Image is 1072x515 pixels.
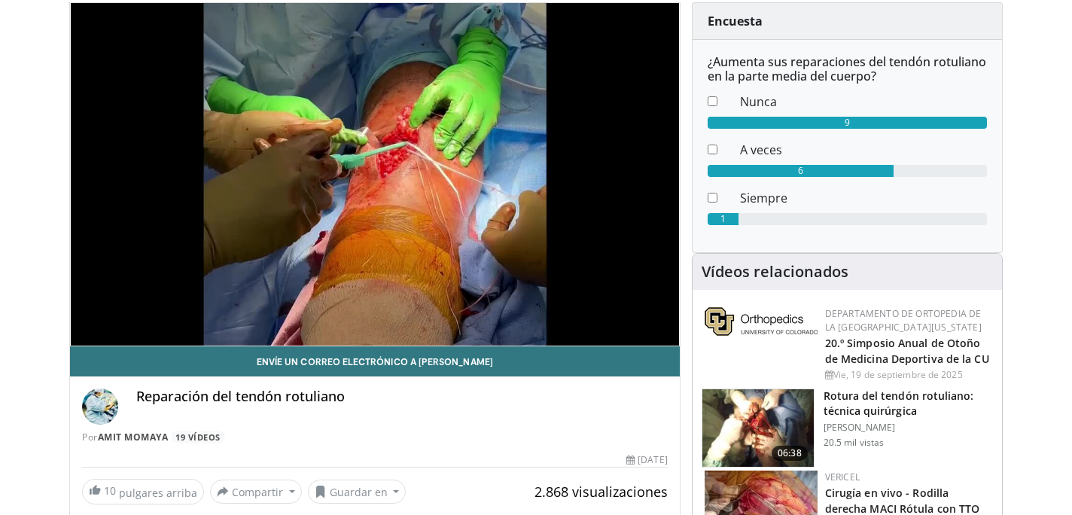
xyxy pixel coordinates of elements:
font: Rotura del tendón rotuliano: técnica quirúrgica [824,389,974,418]
font: Guardar en [330,485,388,499]
font: Nunca [740,93,777,110]
button: Compartir [210,480,302,504]
font: Encuesta [708,13,763,29]
font: [DATE] [638,453,667,466]
a: Departamento de Ortopedia de la [GEOGRAPHIC_DATA][US_STATE] [825,307,982,334]
a: Amit Momaya [98,431,169,443]
button: Guardar en [308,480,407,504]
img: Vx8lr-LI9TPdNKgn4xMDoxOjBzMTt2bJ.150x105_q85_crop-smart_upscale.jpg [702,389,814,468]
a: 19 vídeos [171,431,226,443]
a: 20.º Simposio Anual de Otoño de Medicina Deportiva de la CU [825,336,989,366]
font: 20.5 mil vistas [824,436,885,449]
video-js: Video Player [70,3,680,346]
font: 9 [845,116,850,129]
font: Siempre [740,190,787,206]
font: Reparación del tendón rotuliano [136,387,345,405]
font: 1 [720,212,726,225]
img: Avatar [82,389,118,425]
font: pulgares arriba [119,486,197,500]
font: 10 [104,483,116,498]
font: ¿Aumenta sus reparaciones del tendón rotuliano en la parte media del cuerpo? [708,53,986,84]
a: 06:38 Rotura del tendón rotuliano: técnica quirúrgica [PERSON_NAME] 20.5 mil vistas [702,389,993,468]
font: Vídeos relacionados [702,261,848,282]
font: 2.868 visualizaciones [534,483,668,501]
font: Envíe un correo electrónico a [PERSON_NAME] [257,356,493,367]
font: Vie, 19 de septiembre de 2025 [833,368,963,381]
font: [PERSON_NAME] [824,421,896,434]
font: A veces [740,142,782,158]
font: 19 vídeos [175,431,221,443]
img: 355603a8-37da-49b6-856f-e00d7e9307d3.png.150x105_q85_autocrop_double_scale_upscale_version-0.2.png [705,307,818,336]
font: Por [82,431,98,443]
a: Envíe un correo electrónico a [PERSON_NAME] [70,346,680,376]
a: Vericel [825,471,860,483]
font: Compartir [232,485,283,499]
a: 10 pulgares arriba [82,479,204,504]
font: 06:38 [778,446,802,459]
font: 6 [798,164,803,177]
